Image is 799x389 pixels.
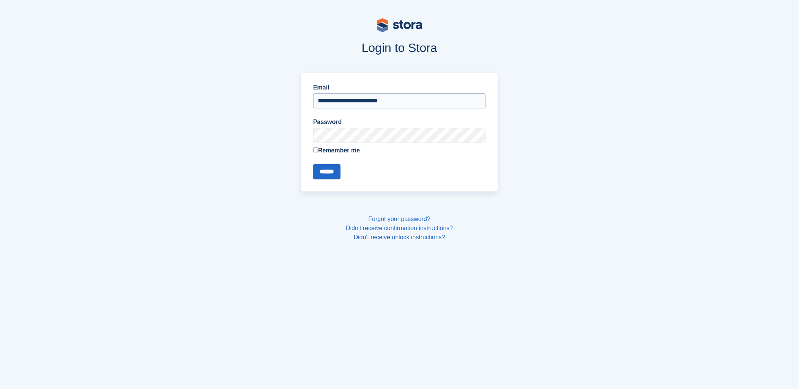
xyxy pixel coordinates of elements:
label: Remember me [313,146,486,155]
img: stora-logo-53a41332b3708ae10de48c4981b4e9114cc0af31d8433b30ea865607fb682f29.svg [377,18,422,32]
a: Didn't receive unlock instructions? [354,234,445,240]
a: Didn't receive confirmation instructions? [346,225,453,231]
h1: Login to Stora [156,41,643,55]
a: Forgot your password? [369,216,431,222]
label: Email [313,83,486,92]
input: Remember me [313,147,318,152]
label: Password [313,118,486,127]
